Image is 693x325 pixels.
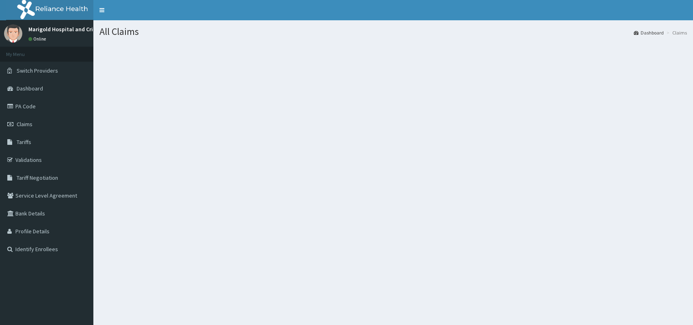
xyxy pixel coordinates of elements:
[99,26,687,37] h1: All Claims
[28,26,135,32] p: Marigold Hospital and Critical Care Centre
[17,174,58,181] span: Tariff Negotiation
[17,121,32,128] span: Claims
[4,24,22,43] img: User Image
[17,67,58,74] span: Switch Providers
[665,29,687,36] li: Claims
[17,138,31,146] span: Tariffs
[17,85,43,92] span: Dashboard
[634,29,664,36] a: Dashboard
[28,36,48,42] a: Online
